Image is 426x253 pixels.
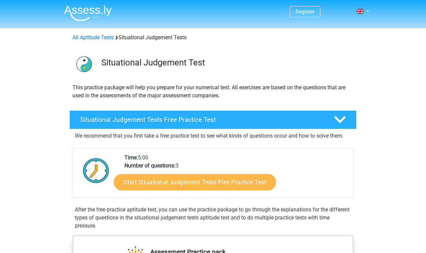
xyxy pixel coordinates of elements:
a: All Aptitude Tests [72,34,114,41]
img: Assessly [64,5,112,21]
h4: Situational Judgement Tests Free Practice Test [80,116,323,123]
b: Time: [124,154,138,161]
b: Number of questions: [124,162,175,169]
img: Clock [79,154,113,187]
p: We recommend that you first take a free practice test to see what kinds of questions occur and ho... [75,132,351,140]
a: Start Situational Judgement Tests Free Practice Test [114,174,276,190]
a: Situational Judgement Tests Free Practice Test [67,110,359,129]
div: After the free practice aptitude test, you can use the practice package to go through the explana... [72,206,354,230]
div: 5:00 3 [119,154,353,197]
p: This practice package will help you prepare for your numerical test. All exercises are based on t... [72,84,354,100]
div: Situational Judgement Tests [70,34,356,42]
img: situational judgement tests [70,50,98,78]
h3: Situational Judgement Test [101,57,351,68]
a: Register [296,8,315,15]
